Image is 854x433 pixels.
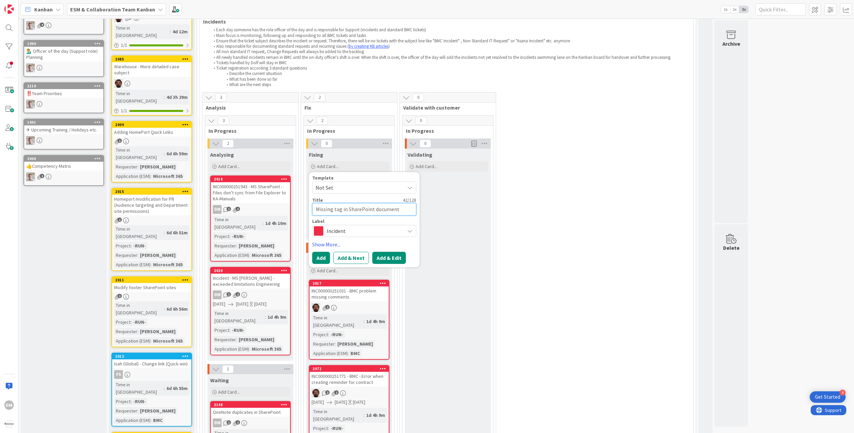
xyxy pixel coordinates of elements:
[112,56,191,77] div: 2085Warehouse - More detailed case subject
[137,251,138,259] span: :
[24,64,103,72] div: Rd
[227,292,231,297] span: 1
[215,93,227,102] span: 3
[213,326,229,334] div: Project
[112,41,191,49] div: 1/1
[237,242,276,249] div: [PERSON_NAME]
[210,38,690,44] li: Ensure that the ticket subject describes the incident or request. Therefore, there will be no tic...
[114,302,164,316] div: Time in [GEOGRAPHIC_DATA]
[310,286,389,301] div: INC000000251031 - BMC problem missing comments
[165,150,189,157] div: 6d 6h 59m
[138,163,177,170] div: [PERSON_NAME]
[40,174,44,178] span: 1
[227,207,231,211] span: 1
[24,41,103,47] div: 1990
[4,4,14,14] img: Visit kanbanzone.com
[810,391,846,403] div: Open Get Started checklist, remaining modules: 4
[236,420,240,425] span: 1
[114,261,150,268] div: Application (ESM)
[114,251,137,259] div: Requester
[131,398,132,405] span: :
[151,337,184,345] div: Microsoft 365
[213,310,265,324] div: Time in [GEOGRAPHIC_DATA]
[723,244,740,252] div: Delete
[151,261,184,268] div: Microsoft 365
[114,225,164,240] div: Time in [GEOGRAPHIC_DATA]
[213,216,263,231] div: Time in [GEOGRAPHIC_DATA]
[114,398,131,405] div: Project
[249,345,250,353] span: :
[150,261,151,268] span: :
[27,41,103,46] div: 1990
[210,77,690,82] li: What has been done so far
[24,47,103,62] div: 💁🏼‍♂️ Officer of the day (Support role) Planning
[317,117,328,125] span: 2
[755,3,806,15] input: Quick Filter...
[372,252,406,264] button: Add & Edit
[117,218,122,222] span: 1
[325,390,330,395] span: 2
[230,326,246,334] div: -RUN-
[164,150,165,157] span: :
[312,389,320,397] img: AC
[236,336,237,343] span: :
[335,399,347,406] span: [DATE]
[171,28,189,35] div: 4d 12m
[121,42,127,49] span: 1 / 1
[24,83,103,89] div: 2110
[348,350,349,357] span: :
[312,350,348,357] div: Application (ESM)
[213,205,222,214] div: DM
[265,313,266,321] span: :
[151,417,164,424] div: BMC
[24,119,103,125] div: 1991
[218,163,240,169] span: Add Card...
[137,163,138,170] span: :
[24,41,103,62] div: 1990💁🏼‍♂️ Officer of the day (Support role) Planning
[165,229,189,236] div: 6d 6h 51m
[213,242,236,249] div: Requester
[150,172,151,180] span: :
[211,402,290,408] div: 2148
[230,233,246,240] div: -RUN-
[227,420,231,425] span: 1
[213,233,229,240] div: Project
[406,127,485,134] span: In Progress
[112,283,191,292] div: Modify footer SharePoint sites
[138,251,177,259] div: [PERSON_NAME]
[211,408,290,417] div: OneNote duplicates in SharePoint
[229,326,230,334] span: :
[26,136,35,145] img: Rd
[114,242,131,249] div: Project
[24,162,103,170] div: 👍Competency Matrix
[815,394,840,400] div: Get Started
[304,104,389,111] span: Fix
[213,419,222,427] div: DM
[210,66,690,71] li: Ticket registration according 3 standard questions
[236,207,240,211] span: 1
[164,229,165,236] span: :
[132,318,147,326] div: -RUN-
[312,175,334,180] span: Template
[218,389,240,395] span: Add Card...
[115,189,191,194] div: 2015
[165,305,189,313] div: 6d 6h 56m
[327,226,401,236] span: Incident
[112,107,191,115] div: 1/1
[211,176,290,182] div: 2018
[237,336,276,343] div: [PERSON_NAME]
[114,146,164,161] div: Time in [GEOGRAPHIC_DATA]
[211,290,290,299] div: DM
[112,79,191,88] div: AC
[210,377,229,384] span: Waiting
[150,417,151,424] span: :
[840,390,846,396] div: 4
[313,281,389,286] div: 2017
[112,128,191,136] div: Adding HomePort Quick Links
[222,365,234,373] span: 1
[312,203,416,215] textarea: Missing tag in SharePoint document library
[164,385,165,392] span: :
[117,139,122,143] span: 1
[137,407,138,415] span: :
[312,314,364,329] div: Time in [GEOGRAPHIC_DATA]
